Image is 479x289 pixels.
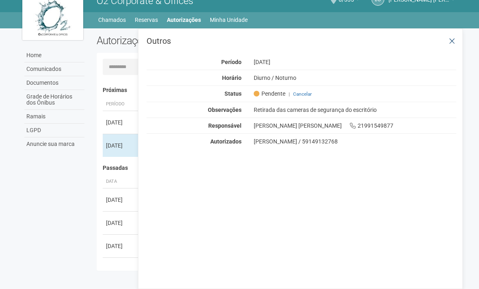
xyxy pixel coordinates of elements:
[221,59,242,65] strong: Período
[106,242,136,250] div: [DATE]
[248,106,462,113] div: Retirada das cameras de segurança do escritório
[248,58,462,66] div: [DATE]
[103,175,139,188] th: Data
[106,196,136,204] div: [DATE]
[248,122,462,129] div: [PERSON_NAME] [PERSON_NAME] 21991549877
[24,110,84,124] a: Ramais
[103,87,451,93] h4: Próximas
[24,137,84,151] a: Anuncie sua marca
[97,34,270,47] h2: Autorizações
[98,14,126,26] a: Chamados
[208,122,242,129] strong: Responsável
[24,49,84,62] a: Home
[208,107,242,113] strong: Observações
[254,138,456,145] div: [PERSON_NAME] / 59149132768
[24,76,84,90] a: Documentos
[106,118,136,126] div: [DATE]
[147,37,456,45] h3: Outros
[293,91,312,97] a: Cancelar
[248,74,462,81] div: Diurno / Noturno
[254,90,285,97] span: Pendente
[167,14,201,26] a: Autorizações
[224,90,242,97] strong: Status
[210,138,242,145] strong: Autorizados
[289,91,290,97] span: |
[222,75,242,81] strong: Horário
[24,62,84,76] a: Comunicados
[106,219,136,227] div: [DATE]
[135,14,158,26] a: Reservas
[103,165,451,171] h4: Passadas
[24,124,84,137] a: LGPD
[106,141,136,150] div: [DATE]
[24,90,84,110] a: Grade de Horários dos Ônibus
[103,98,139,111] th: Período
[210,14,248,26] a: Minha Unidade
